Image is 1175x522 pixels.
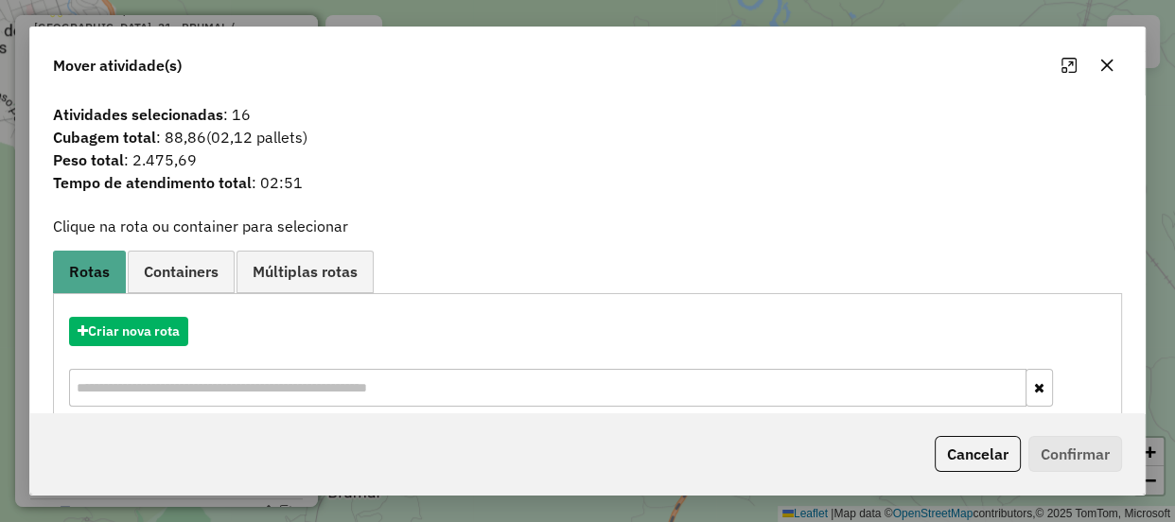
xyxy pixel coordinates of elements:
span: Rotas [69,264,110,279]
button: Criar nova rota [69,317,188,346]
button: Maximize [1054,50,1084,80]
button: Cancelar [935,436,1021,472]
span: (02,12 pallets) [206,128,307,147]
span: : 02:51 [42,171,1133,194]
span: Múltiplas rotas [253,264,358,279]
span: : 88,86 [42,126,1133,148]
strong: Tempo de atendimento total [53,173,252,192]
strong: Cubagem total [53,128,156,147]
label: Clique na rota ou container para selecionar [53,215,348,237]
span: : 16 [42,103,1133,126]
strong: Atividades selecionadas [53,105,223,124]
span: : 2.475,69 [42,148,1133,171]
span: Containers [144,264,219,279]
span: Mover atividade(s) [53,54,182,77]
strong: Peso total [53,150,124,169]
